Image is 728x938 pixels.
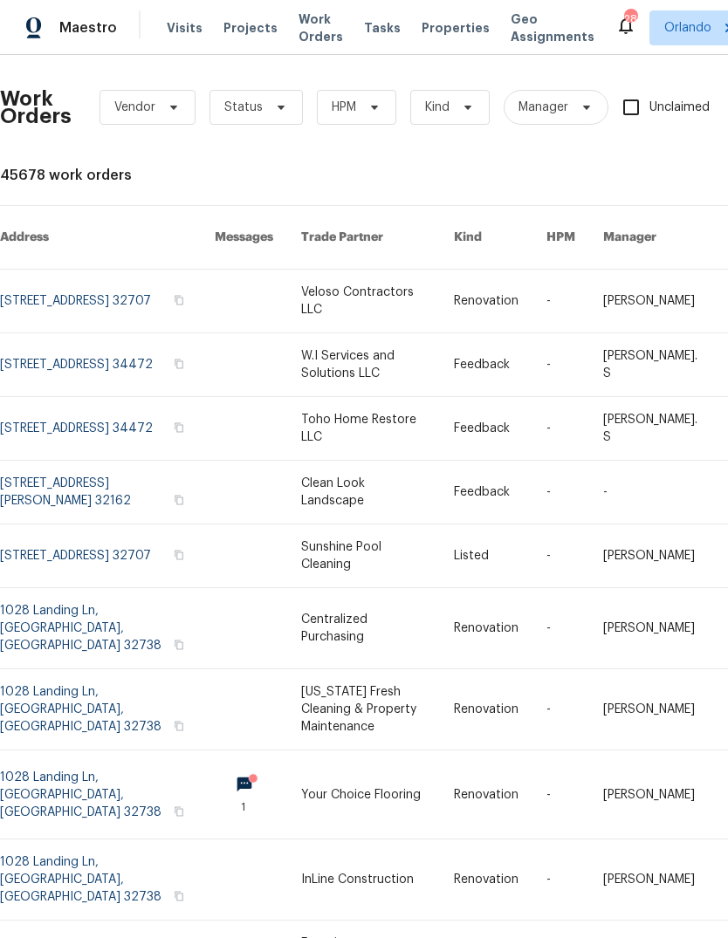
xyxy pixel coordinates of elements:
[589,333,714,397] td: [PERSON_NAME]. S
[171,718,187,734] button: Copy Address
[440,206,532,270] th: Kind
[664,19,711,37] span: Orlando
[440,839,532,921] td: Renovation
[223,19,278,37] span: Projects
[589,461,714,524] td: -
[532,397,589,461] td: -
[532,839,589,921] td: -
[532,524,589,588] td: -
[440,669,532,750] td: Renovation
[440,524,532,588] td: Listed
[364,22,401,34] span: Tasks
[532,588,589,669] td: -
[287,839,440,921] td: InLine Construction
[649,99,710,117] span: Unclaimed
[171,637,187,653] button: Copy Address
[589,524,714,588] td: [PERSON_NAME]
[287,206,440,270] th: Trade Partner
[589,397,714,461] td: [PERSON_NAME]. S
[171,356,187,372] button: Copy Address
[589,839,714,921] td: [PERSON_NAME]
[224,99,263,116] span: Status
[167,19,203,37] span: Visits
[171,547,187,563] button: Copy Address
[425,99,450,116] span: Kind
[440,397,532,461] td: Feedback
[287,461,440,524] td: Clean Look Landscape
[299,10,343,45] span: Work Orders
[589,270,714,333] td: [PERSON_NAME]
[519,99,568,116] span: Manager
[171,292,187,308] button: Copy Address
[114,99,155,116] span: Vendor
[171,420,187,435] button: Copy Address
[532,461,589,524] td: -
[532,206,589,270] th: HPM
[171,492,187,508] button: Copy Address
[440,588,532,669] td: Renovation
[440,270,532,333] td: Renovation
[287,588,440,669] td: Centralized Purchasing
[287,270,440,333] td: Veloso Contractors LLC
[532,333,589,397] td: -
[287,333,440,397] td: W.I Services and Solutions LLC
[589,206,714,270] th: Manager
[287,524,440,588] td: Sunshine Pool Cleaning
[532,270,589,333] td: -
[532,669,589,750] td: -
[511,10,594,45] span: Geo Assignments
[287,669,440,750] td: [US_STATE] Fresh Cleaning & Property Maintenance
[624,10,636,28] div: 28
[440,750,532,839] td: Renovation
[201,206,287,270] th: Messages
[589,669,714,750] td: [PERSON_NAME]
[171,804,187,819] button: Copy Address
[287,750,440,839] td: Your Choice Flooring
[589,588,714,669] td: [PERSON_NAME]
[287,397,440,461] td: Toho Home Restore LLC
[59,19,117,37] span: Maestro
[171,888,187,904] button: Copy Address
[422,19,490,37] span: Properties
[440,333,532,397] td: Feedback
[440,461,532,524] td: Feedback
[332,99,356,116] span: HPM
[532,750,589,839] td: -
[589,750,714,839] td: [PERSON_NAME]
